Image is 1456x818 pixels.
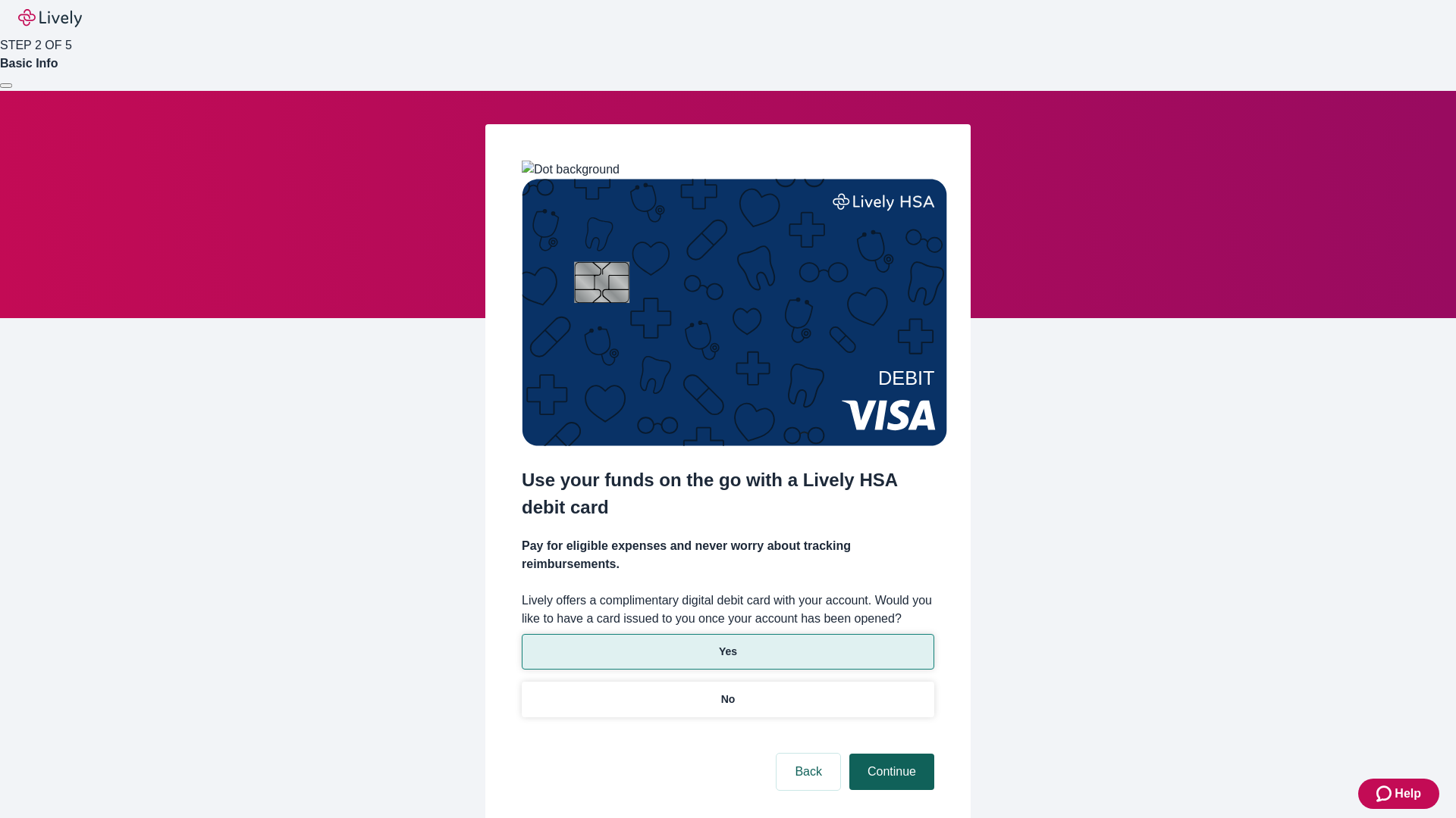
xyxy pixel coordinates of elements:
[1376,785,1395,803] svg: Zendesk support icon
[18,9,82,27] img: Lively
[1395,785,1421,803] span: Help
[849,754,934,790] button: Continue
[522,161,620,179] img: Dot background
[522,592,934,628] label: Lively offers a complimentary digital debit card with your account. Would you like to have a card...
[777,754,840,790] button: Back
[1358,779,1439,809] button: Zendesk support iconHelp
[522,179,947,446] img: Debit card
[719,644,737,660] p: Yes
[522,682,934,717] button: No
[522,467,934,521] h2: Use your funds on the go with a Lively HSA debit card
[721,692,736,707] p: No
[522,537,934,573] h4: Pay for eligible expenses and never worry about tracking reimbursements.
[522,634,934,670] button: Yes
